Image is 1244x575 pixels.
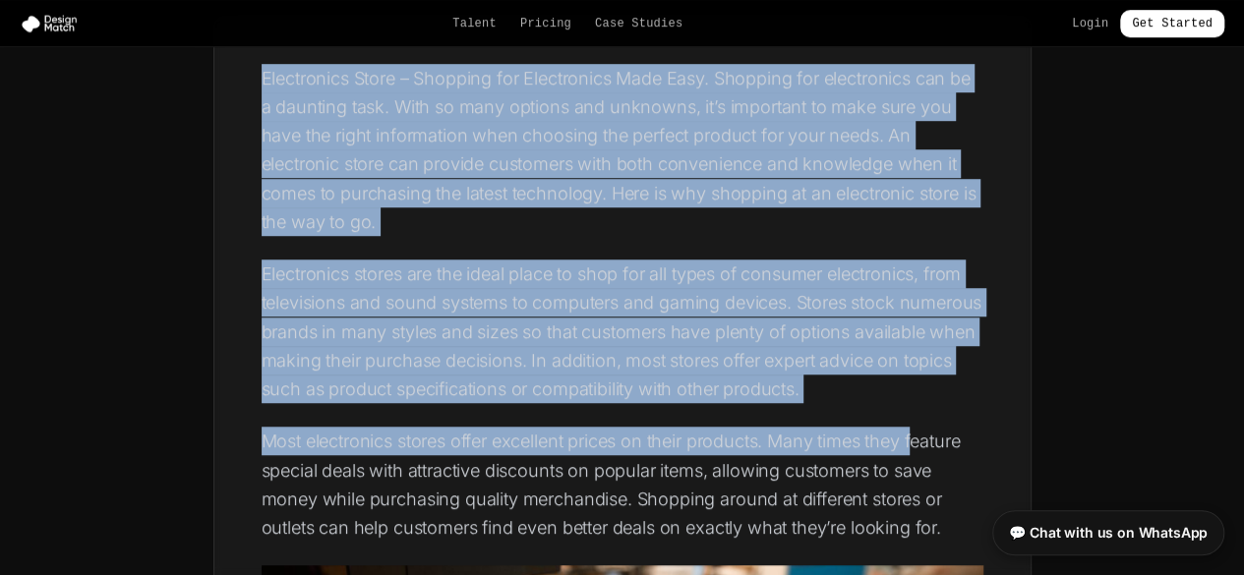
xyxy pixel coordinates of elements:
[262,64,983,237] p: Electronics Store – Shopping for Electronics Made Easy. Shopping for electronics can be a dauntin...
[520,16,571,31] a: Pricing
[992,510,1224,555] a: 💬 Chat with us on WhatsApp
[595,16,682,31] a: Case Studies
[20,14,87,33] img: Design Match
[452,16,497,31] a: Talent
[262,259,983,403] p: Electronics stores are the ideal place to shop for all types of consumer electronics, from televi...
[262,427,983,542] p: Most electronics stores offer excellent prices on their products. Many times they feature special...
[1120,10,1224,37] a: Get Started
[1072,16,1108,31] a: Login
